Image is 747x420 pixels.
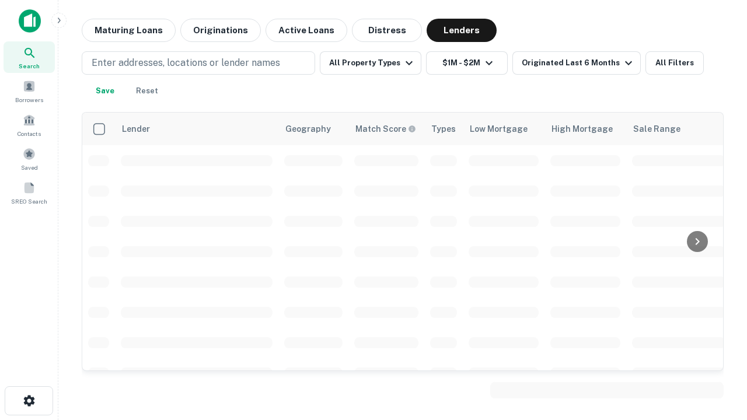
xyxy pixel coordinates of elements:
th: Types [424,113,463,145]
th: Capitalize uses an advanced AI algorithm to match your search with the best lender. The match sco... [348,113,424,145]
a: SREO Search [4,177,55,208]
p: Enter addresses, locations or lender names [92,56,280,70]
button: $1M - $2M [426,51,508,75]
th: Geography [278,113,348,145]
th: Lender [115,113,278,145]
div: Lender [122,122,150,136]
a: Contacts [4,109,55,141]
div: Capitalize uses an advanced AI algorithm to match your search with the best lender. The match sco... [355,123,416,135]
button: All Property Types [320,51,421,75]
th: Sale Range [626,113,731,145]
div: Types [431,122,456,136]
button: All Filters [645,51,704,75]
div: Geography [285,122,331,136]
button: Distress [352,19,422,42]
button: Reset [128,79,166,103]
img: capitalize-icon.png [19,9,41,33]
span: Search [19,61,40,71]
th: High Mortgage [544,113,626,145]
a: Borrowers [4,75,55,107]
span: Saved [21,163,38,172]
button: Enter addresses, locations or lender names [82,51,315,75]
h6: Match Score [355,123,414,135]
span: Borrowers [15,95,43,104]
span: Contacts [18,129,41,138]
div: Sale Range [633,122,680,136]
button: Originations [180,19,261,42]
th: Low Mortgage [463,113,544,145]
button: Save your search to get updates of matches that match your search criteria. [86,79,124,103]
button: Active Loans [266,19,347,42]
div: High Mortgage [551,122,613,136]
a: Saved [4,143,55,174]
a: Search [4,41,55,73]
div: Originated Last 6 Months [522,56,636,70]
button: Lenders [427,19,497,42]
button: Maturing Loans [82,19,176,42]
div: Low Mortgage [470,122,528,136]
button: Originated Last 6 Months [512,51,641,75]
iframe: Chat Widget [689,327,747,383]
span: SREO Search [11,197,47,206]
